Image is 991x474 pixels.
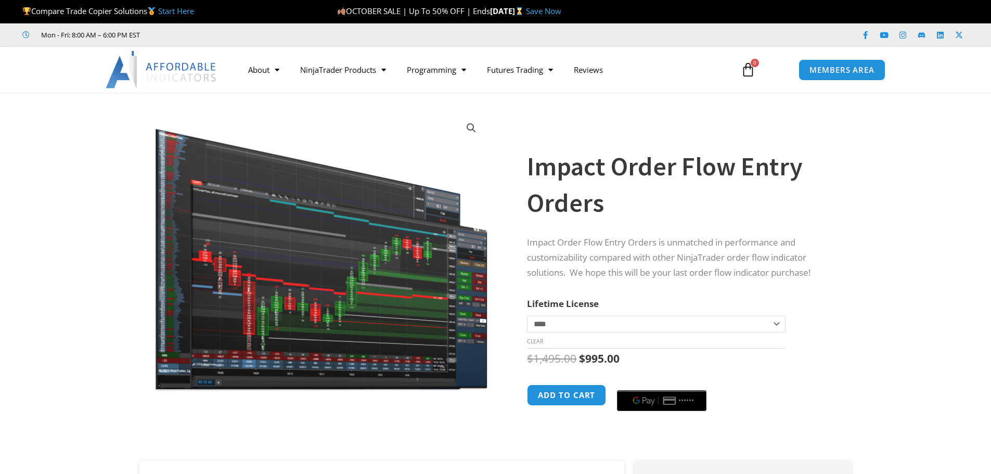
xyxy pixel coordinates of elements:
[527,298,599,310] label: Lifetime License
[238,58,729,82] nav: Menu
[799,59,885,81] a: MEMBERS AREA
[238,58,290,82] a: About
[526,6,561,16] a: Save Now
[337,6,490,16] span: OCTOBER SALE | Up To 50% OFF | Ends
[516,7,523,15] img: ⌛
[527,351,533,366] span: $
[579,351,585,366] span: $
[563,58,613,82] a: Reviews
[579,351,620,366] bdi: 995.00
[396,58,477,82] a: Programming
[23,7,31,15] img: 🏆
[38,29,140,41] span: Mon - Fri: 8:00 AM – 6:00 PM EST
[751,59,759,67] span: 0
[527,385,606,406] button: Add to cart
[615,383,709,384] iframe: Secure payment input frame
[22,6,194,16] span: Compare Trade Copier Solutions
[679,397,694,404] text: ••••••
[527,351,576,366] bdi: 1,495.00
[338,7,345,15] img: 🍂
[155,30,311,40] iframe: Customer reviews powered by Trustpilot
[725,55,771,85] a: 0
[477,58,563,82] a: Futures Trading
[106,51,217,88] img: LogoAI | Affordable Indicators – NinjaTrader
[462,119,481,137] a: View full-screen image gallery
[148,7,156,15] img: 🥇
[527,235,831,280] p: Impact Order Flow Entry Orders is unmatched in performance and customizability compared with othe...
[527,148,831,221] h1: Impact Order Flow Entry Orders
[617,390,706,411] button: Buy with GPay
[809,66,874,74] span: MEMBERS AREA
[490,6,526,16] strong: [DATE]
[154,111,488,393] img: of4
[290,58,396,82] a: NinjaTrader Products
[158,6,194,16] a: Start Here
[527,338,543,345] a: Clear options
